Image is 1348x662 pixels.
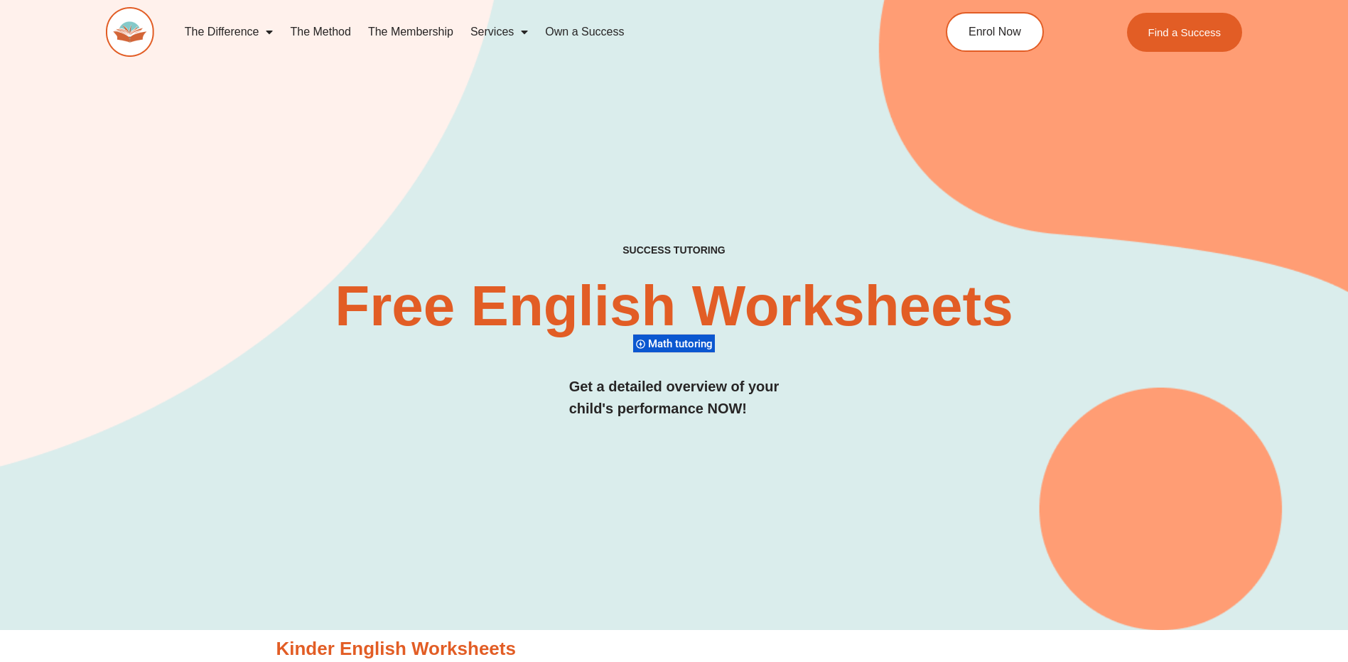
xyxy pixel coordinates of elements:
[360,16,462,48] a: The Membership
[276,637,1072,661] h3: Kinder English Worksheets
[633,334,715,353] div: Math tutoring
[969,26,1021,38] span: Enrol Now
[569,376,780,420] h3: Get a detailed overview of your child's performance NOW!
[299,278,1050,335] h2: Free English Worksheets​
[506,244,843,256] h4: SUCCESS TUTORING​
[176,16,881,48] nav: Menu
[462,16,536,48] a: Services
[281,16,359,48] a: The Method
[176,16,282,48] a: The Difference
[1277,594,1348,662] iframe: Chat Widget
[1148,27,1222,38] span: Find a Success
[1127,13,1243,52] a: Find a Success
[536,16,632,48] a: Own a Success
[648,337,717,350] span: Math tutoring
[946,12,1044,52] a: Enrol Now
